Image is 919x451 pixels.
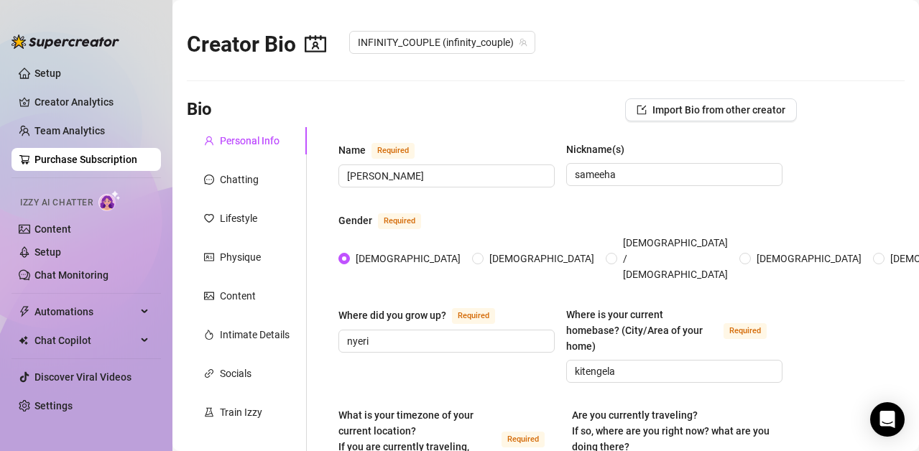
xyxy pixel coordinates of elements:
div: Socials [220,366,251,381]
span: Chat Copilot [34,329,137,352]
a: Content [34,223,71,235]
label: Name [338,141,430,159]
a: Discover Viral Videos [34,371,131,383]
span: team [519,38,527,47]
div: Open Intercom Messenger [870,402,905,437]
span: Import Bio from other creator [652,104,785,116]
div: Content [220,288,256,304]
a: Purchase Subscription [34,148,149,171]
a: Chat Monitoring [34,269,108,281]
img: logo-BBDzfeDw.svg [11,34,119,49]
a: Creator Analytics [34,90,149,113]
div: Chatting [220,172,259,187]
span: import [637,105,647,115]
span: heart [204,213,214,223]
span: [DEMOGRAPHIC_DATA] [484,251,600,266]
div: Gender [338,213,372,228]
span: [DEMOGRAPHIC_DATA] / [DEMOGRAPHIC_DATA] [617,235,734,282]
span: Required [378,213,421,229]
div: Intimate Details [220,327,290,343]
span: Required [724,323,767,339]
span: INFINITY_COUPLE (infinity_couple) [358,32,527,53]
label: Nickname(s) [566,141,634,157]
h3: Bio [187,98,212,121]
div: Train Izzy [220,404,262,420]
input: Where did you grow up? [347,333,543,349]
span: link [204,368,214,378]
span: thunderbolt [19,306,30,317]
div: Lifestyle [220,210,257,226]
img: AI Chatter [98,190,121,211]
input: Name [347,168,543,184]
span: contacts [305,33,326,55]
span: experiment [204,407,214,417]
input: Nickname(s) [575,167,771,182]
span: Required [452,308,495,324]
span: picture [204,291,214,301]
h2: Creator Bio [187,31,326,58]
div: Personal Info [220,133,280,149]
a: Settings [34,400,73,412]
span: fire [204,330,214,340]
span: Izzy AI Chatter [20,196,93,210]
div: Where is your current homebase? (City/Area of your home) [566,307,718,354]
span: idcard [204,252,214,262]
img: Chat Copilot [19,335,28,345]
span: Required [371,143,415,159]
label: Gender [338,212,437,229]
button: Import Bio from other creator [625,98,797,121]
label: Where is your current homebase? (City/Area of your home) [566,307,782,354]
span: Automations [34,300,137,323]
a: Setup [34,246,61,258]
div: Where did you grow up? [338,307,446,323]
span: message [204,175,214,185]
a: Team Analytics [34,125,105,136]
input: Where is your current homebase? (City/Area of your home) [575,363,771,379]
div: Nickname(s) [566,141,624,157]
a: Setup [34,68,61,79]
div: Physique [220,249,261,265]
span: user [204,136,214,146]
div: Name [338,142,366,158]
span: [DEMOGRAPHIC_DATA] [350,251,466,266]
label: Where did you grow up? [338,307,511,324]
span: [DEMOGRAPHIC_DATA] [751,251,867,266]
span: Required [502,432,545,447]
